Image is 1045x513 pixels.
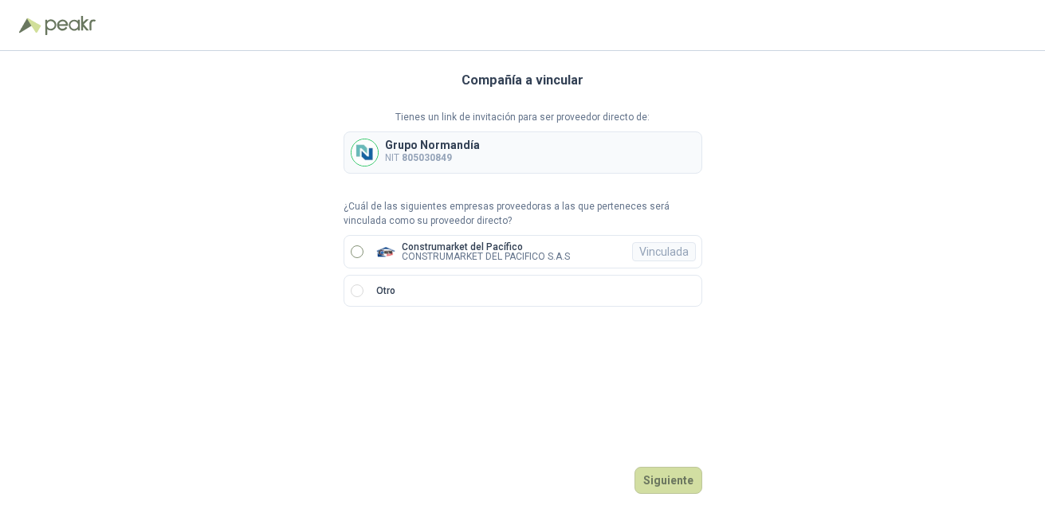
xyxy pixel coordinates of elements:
button: Siguiente [634,467,702,494]
b: 805030849 [402,152,452,163]
p: Grupo Normandía [385,139,480,151]
p: Construmarket del Pacífico [402,242,570,252]
p: CONSTRUMARKET DEL PACIFICO S.A.S [402,252,570,261]
img: Company Logo [352,139,378,166]
div: Vinculada [632,242,696,261]
p: Otro [376,284,395,299]
p: ¿Cuál de las siguientes empresas proveedoras a las que perteneces será vinculada como su proveedo... [344,199,702,229]
img: Logo [19,18,41,33]
img: Company Logo [376,242,395,261]
p: NIT [385,151,480,166]
h3: Compañía a vincular [462,70,583,91]
img: Peakr [45,16,96,35]
p: Tienes un link de invitación para ser proveedor directo de: [344,110,702,125]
